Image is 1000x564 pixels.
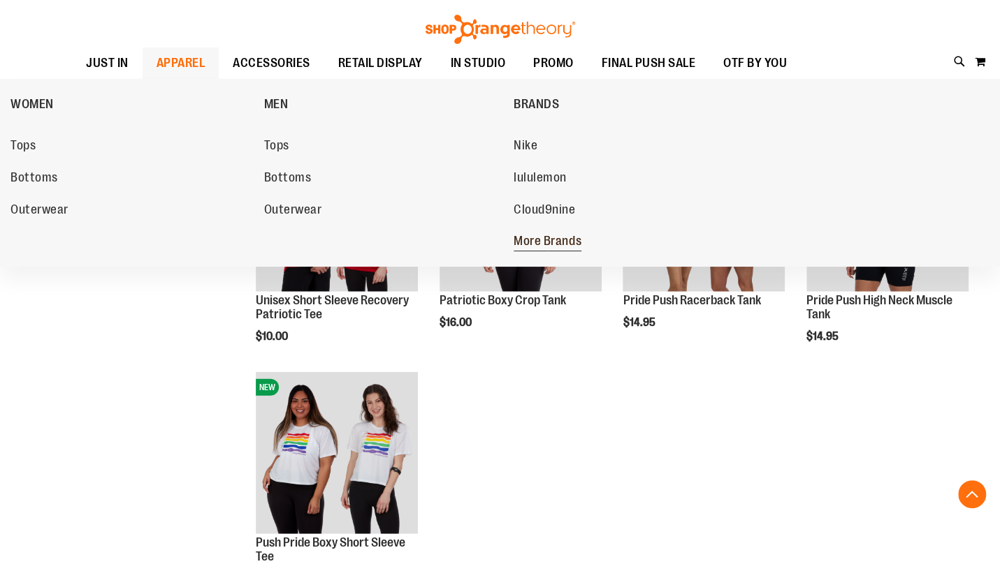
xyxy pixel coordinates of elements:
[514,202,575,220] span: Cloud9nine
[437,47,520,80] a: IN STUDIO
[10,86,257,122] a: WOMEN
[324,47,437,80] a: RETAIL DISPLAY
[588,47,710,80] a: FINAL PUSH SALE
[10,138,36,156] span: Tops
[10,202,68,220] span: Outerwear
[514,234,581,251] span: More Brands
[514,97,559,114] span: BRANDS
[264,202,322,220] span: Outerwear
[256,293,409,321] a: Unisex Short Sleeve Recovery Patriotic Tee
[264,170,312,188] span: Bottoms
[338,47,423,79] span: RETAIL DISPLAY
[806,293,952,321] a: Pride Push High Neck Muscle Tank
[264,138,289,156] span: Tops
[86,47,129,79] span: JUST IN
[440,316,474,329] span: $16.00
[958,480,986,508] button: Back To Top
[514,165,753,191] a: lululemon
[514,86,760,122] a: BRANDS
[723,47,787,79] span: OTF BY YOU
[264,86,507,122] a: MEN
[514,138,537,156] span: Nike
[519,47,588,80] a: PROMO
[219,47,324,80] a: ACCESSORIES
[451,47,506,79] span: IN STUDIO
[233,47,310,79] span: ACCESSORIES
[514,133,753,158] a: Nike
[623,293,760,307] a: Pride Push Racerback Tank
[264,97,289,114] span: MEN
[423,15,577,44] img: Shop Orangetheory
[72,47,143,79] a: JUST IN
[10,170,58,188] span: Bottoms
[10,97,54,114] span: WOMEN
[143,47,219,80] a: APPAREL
[256,372,418,534] img: Product image for Push Pride Boxy Short Sleeve Tee
[514,229,753,254] a: More Brands
[602,47,696,79] span: FINAL PUSH SALE
[256,330,290,343] span: $10.00
[806,330,841,343] span: $14.95
[440,293,566,307] a: Patriotic Boxy Crop Tank
[157,47,205,79] span: APPAREL
[533,47,574,79] span: PROMO
[256,379,279,396] span: NEW
[256,372,418,536] a: Product image for Push Pride Boxy Short Sleeve TeeNEW
[514,170,567,188] span: lululemon
[256,535,405,563] a: Push Pride Boxy Short Sleeve Tee
[709,47,801,80] a: OTF BY YOU
[623,316,657,329] span: $14.95
[514,198,753,223] a: Cloud9nine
